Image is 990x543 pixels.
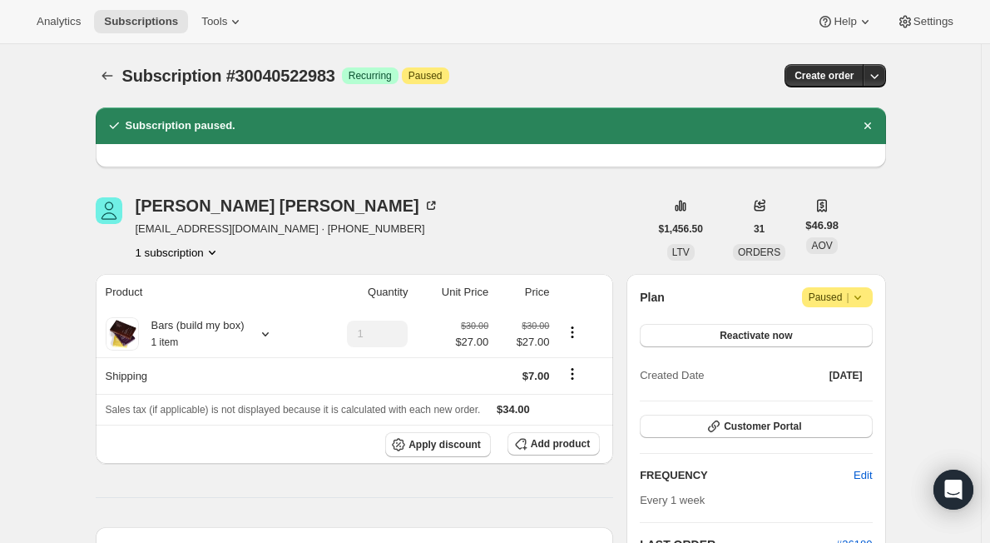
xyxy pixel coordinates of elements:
[201,15,227,28] span: Tools
[834,15,856,28] span: Help
[96,64,119,87] button: Subscriptions
[649,217,713,241] button: $1,456.50
[640,494,705,506] span: Every 1 week
[136,221,439,237] span: [EMAIL_ADDRESS][DOMAIN_NAME] · [PHONE_NUMBER]
[829,369,863,382] span: [DATE]
[659,222,703,236] span: $1,456.50
[136,244,220,261] button: Product actions
[522,370,550,382] span: $7.00
[754,222,765,236] span: 31
[122,67,335,85] span: Subscription #30040522983
[559,323,586,341] button: Product actions
[887,10,963,33] button: Settings
[408,69,443,82] span: Paused
[724,420,801,433] span: Customer Portal
[139,317,245,351] div: Bars (build my box)
[640,324,872,347] button: Reactivate now
[640,289,665,306] h2: Plan
[104,15,178,28] span: Subscriptions
[106,404,481,416] span: Sales tax (if applicable) is not displayed because it is calculated with each new order.
[846,291,849,304] span: |
[96,274,314,311] th: Product
[313,274,413,311] th: Quantity
[498,334,549,351] span: $27.00
[913,15,953,28] span: Settings
[819,364,873,387] button: [DATE]
[126,117,235,134] h2: Subscription paused.
[522,321,549,331] small: $30.00
[96,197,122,224] span: HOLLY CAIAZZA
[856,114,879,137] button: Dismiss notification
[738,247,780,258] span: ORDERS
[640,367,704,384] span: Created Date
[96,357,314,394] th: Shipping
[408,438,481,451] span: Apply discount
[461,321,488,331] small: $30.00
[811,240,832,252] span: AOV
[559,365,586,383] button: Shipping actions
[136,197,439,214] div: [PERSON_NAME] [PERSON_NAME]
[493,274,554,311] th: Price
[785,64,864,87] button: Create order
[507,432,600,456] button: Add product
[37,15,81,28] span: Analytics
[349,69,392,82] span: Recurring
[413,274,493,311] th: Unit Price
[497,403,530,416] span: $34.00
[385,432,491,457] button: Apply discount
[809,289,866,306] span: Paused
[844,462,882,489] button: Edit
[94,10,188,33] button: Subscriptions
[744,217,775,241] button: 31
[720,329,792,342] span: Reactivate now
[151,336,179,348] small: 1 item
[27,10,91,33] button: Analytics
[805,217,839,234] span: $46.98
[455,334,488,351] span: $27.00
[933,470,973,510] div: Open Intercom Messenger
[640,467,854,484] h2: FREQUENCY
[672,247,690,258] span: LTV
[191,10,254,33] button: Tools
[640,415,872,438] button: Customer Portal
[794,69,854,82] span: Create order
[854,467,872,484] span: Edit
[531,437,590,451] span: Add product
[106,317,139,351] img: product img
[807,10,883,33] button: Help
